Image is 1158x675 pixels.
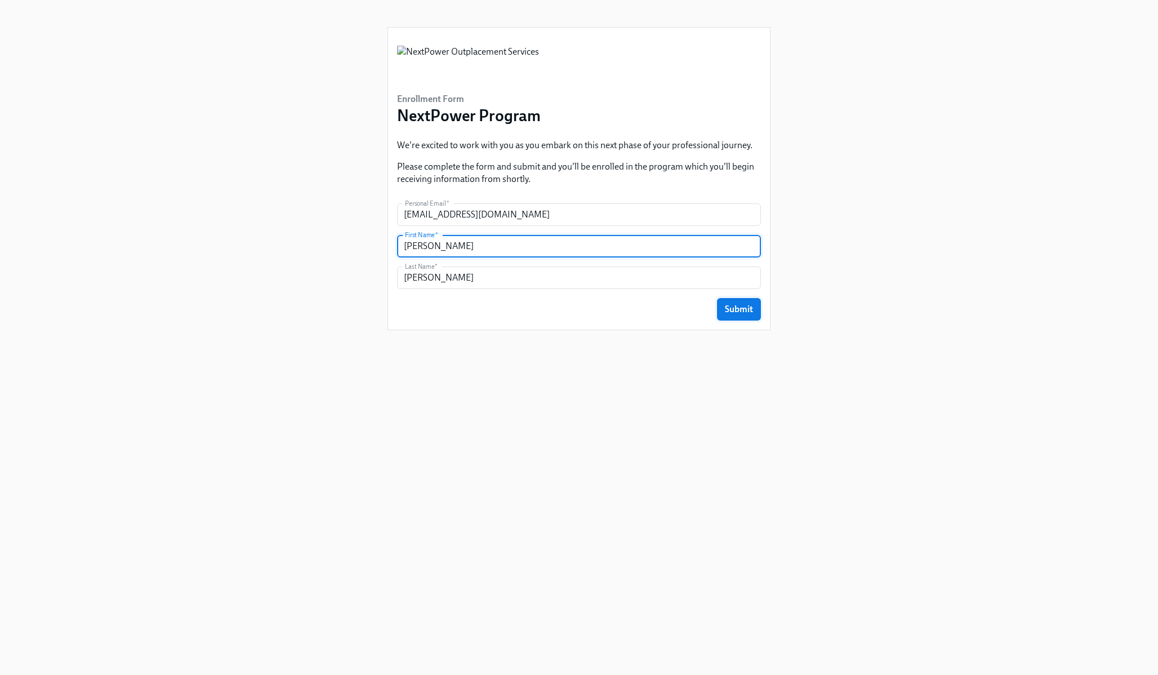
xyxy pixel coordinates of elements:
[397,46,539,79] img: NextPower Outplacement Services
[397,139,761,152] p: We're excited to work with you as you embark on this next phase of your professional journey.
[397,93,541,105] h6: Enrollment Form
[397,105,541,126] h3: NextPower Program
[725,304,753,315] span: Submit
[717,298,761,321] button: Submit
[397,161,761,185] p: Please complete the form and submit and you'll be enrolled in the program which you'll begin rece...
